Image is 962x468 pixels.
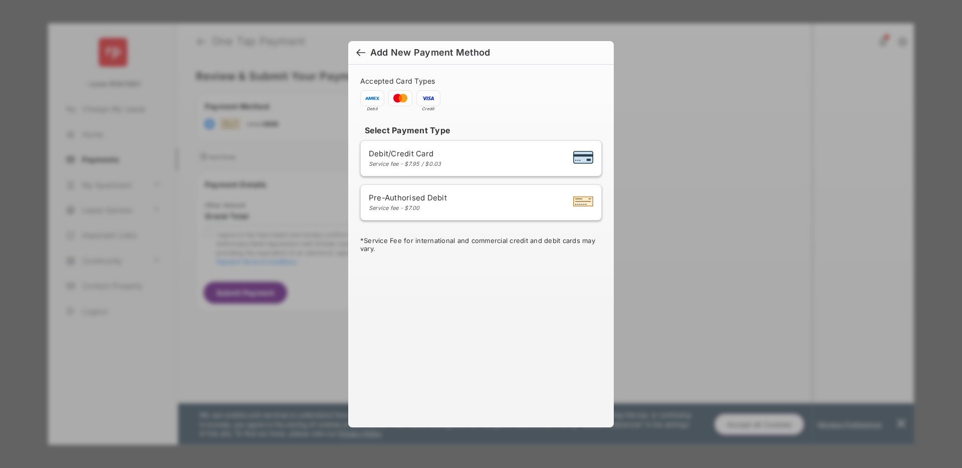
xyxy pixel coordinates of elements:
[369,149,441,158] span: Debit/Credit Card
[360,106,384,111] span: Debit
[360,77,439,85] span: Accepted Card Types
[370,47,490,58] div: Add New Payment Method
[369,160,441,167] div: Service fee - $7.95 / $0.03
[369,204,447,211] div: Service fee - $7.00
[360,237,602,255] div: * Service Fee for international and commercial credit and debit cards may vary.
[369,193,447,202] span: Pre-Authorised Debit
[360,125,602,135] h4: Select Payment Type
[416,106,440,111] span: Credit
